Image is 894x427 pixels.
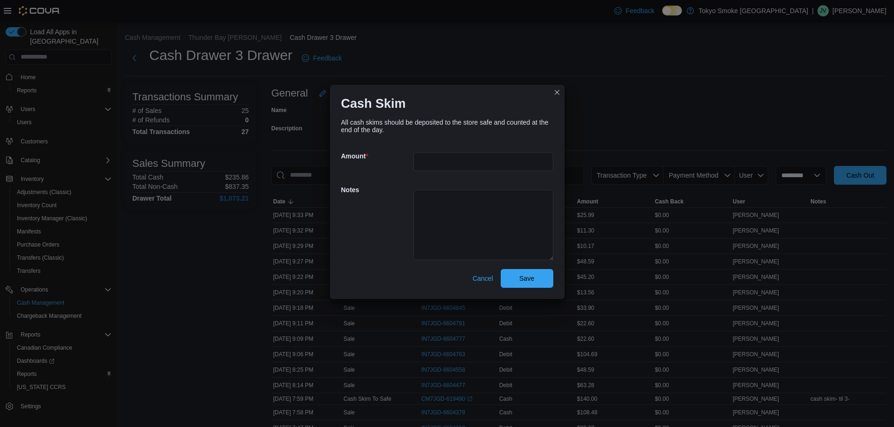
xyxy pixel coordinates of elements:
[341,96,406,111] h1: Cash Skim
[341,147,412,165] h5: Amount
[473,274,493,283] span: Cancel
[469,269,497,288] button: Cancel
[520,274,535,283] span: Save
[501,269,553,288] button: Save
[551,87,563,98] button: Closes this modal window
[341,180,412,199] h5: Notes
[341,119,553,134] div: All cash skims should be deposited to the store safe and counted at the end of the day.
